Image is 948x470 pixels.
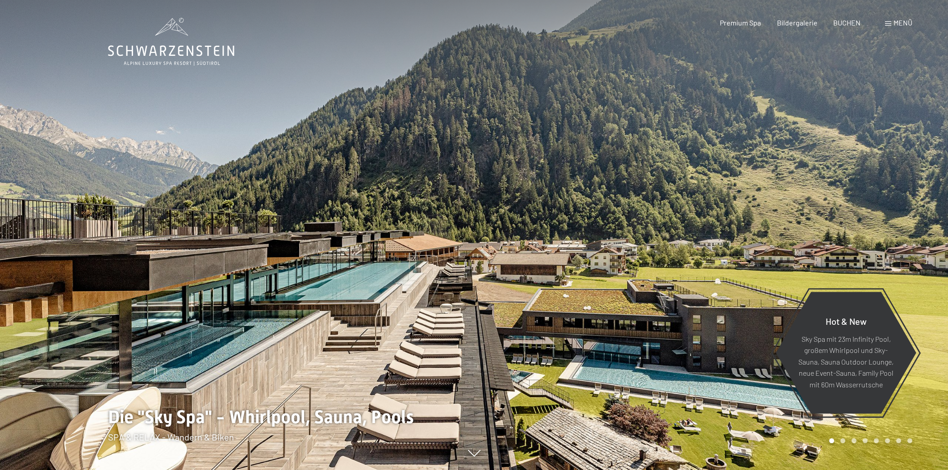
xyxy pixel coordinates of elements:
[896,438,901,443] div: Carousel Page 7
[775,291,917,414] a: Hot & New Sky Spa mit 23m Infinity Pool, großem Whirlpool und Sky-Sauna, Sauna Outdoor Lounge, ne...
[894,18,912,27] span: Menü
[777,18,818,27] a: Bildergalerie
[874,438,879,443] div: Carousel Page 5
[852,438,856,443] div: Carousel Page 3
[885,438,890,443] div: Carousel Page 6
[720,18,761,27] a: Premium Spa
[829,438,834,443] div: Carousel Page 1 (Current Slide)
[826,438,912,443] div: Carousel Pagination
[840,438,845,443] div: Carousel Page 2
[826,315,867,326] span: Hot & New
[798,333,894,390] p: Sky Spa mit 23m Infinity Pool, großem Whirlpool und Sky-Sauna, Sauna Outdoor Lounge, neue Event-S...
[907,438,912,443] div: Carousel Page 8
[833,18,860,27] a: BUCHEN
[863,438,868,443] div: Carousel Page 4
